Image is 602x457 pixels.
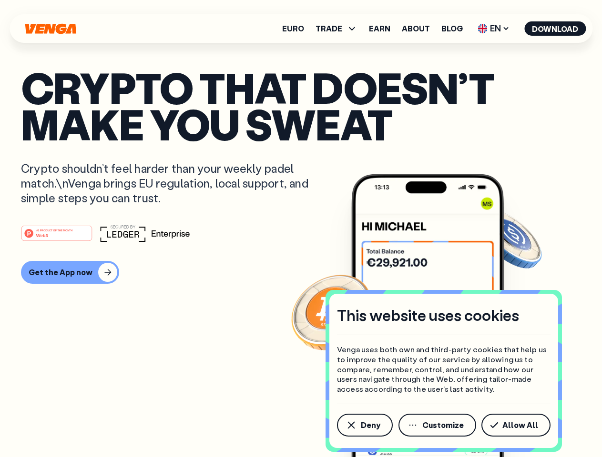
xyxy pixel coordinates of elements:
a: About [402,25,430,32]
tspan: Web3 [36,232,48,238]
a: #1 PRODUCT OF THE MONTHWeb3 [21,231,92,243]
a: Get the App now [21,261,581,284]
img: Bitcoin [289,269,375,355]
span: EN [474,21,513,36]
button: Allow All [481,414,551,437]
h4: This website uses cookies [337,305,519,325]
span: TRADE [316,23,357,34]
p: Crypto that doesn’t make you sweat [21,69,581,142]
span: Allow All [502,421,538,429]
p: Venga uses both own and third-party cookies that help us to improve the quality of our service by... [337,345,551,394]
a: Euro [282,25,304,32]
tspan: #1 PRODUCT OF THE MONTH [36,228,72,231]
a: Blog [441,25,463,32]
span: TRADE [316,25,342,32]
button: Deny [337,414,393,437]
div: Get the App now [29,268,92,277]
img: flag-uk [478,24,487,33]
button: Get the App now [21,261,119,284]
span: Customize [422,421,464,429]
svg: Home [24,23,77,34]
p: Crypto shouldn’t feel harder than your weekly padel match.\nVenga brings EU regulation, local sup... [21,161,322,206]
button: Download [524,21,586,36]
span: Deny [361,421,380,429]
img: USDC coin [475,205,544,273]
button: Customize [398,414,476,437]
a: Earn [369,25,390,32]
